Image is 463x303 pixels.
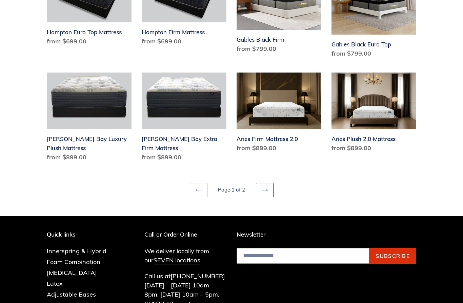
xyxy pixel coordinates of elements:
li: Page 1 of 2 [209,186,255,194]
a: Aries Plush 2.0 Mattress [331,73,416,156]
a: [MEDICAL_DATA] [47,269,97,277]
button: Subscribe [369,248,416,264]
a: Chadwick Bay Extra Firm Mattress [142,73,226,165]
p: Call or Order Online [144,231,227,238]
a: Foam Combination [47,258,100,266]
p: Quick links [47,231,117,238]
p: Newsletter [237,231,416,238]
a: Aries Firm Mattress 2.0 [237,73,321,156]
a: Adjustable Bases [47,291,96,299]
a: Innerspring & Hybrid [47,247,106,255]
input: Email address [237,248,369,264]
p: We deliver locally from our . [144,247,227,265]
a: [PHONE_NUMBER] [170,272,225,281]
a: SEVEN locations [154,257,200,265]
a: Latex [47,280,63,288]
span: Subscribe [376,253,410,260]
a: Chadwick Bay Luxury Plush Mattress [47,73,132,165]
